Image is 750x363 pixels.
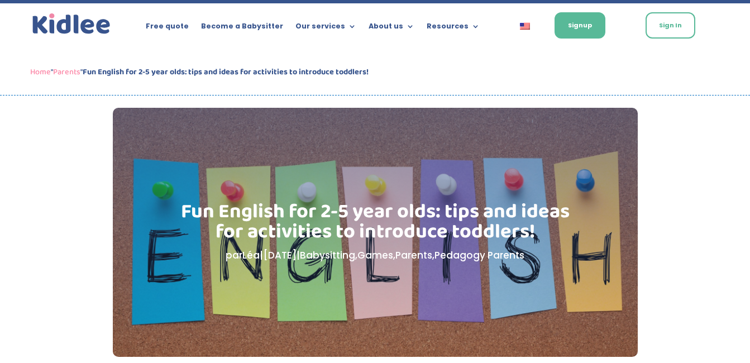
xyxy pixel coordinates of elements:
[30,11,113,37] img: logo_kidlee_blue
[357,249,393,262] a: Games
[427,22,480,35] a: Resources
[53,65,80,79] a: Parents
[146,22,189,35] a: Free quote
[169,202,581,247] h1: Fun English for 2-5 year olds: tips and ideas for activities to introduce toddlers!
[83,65,369,79] strong: Fun English for 2-5 year olds: tips and ideas for activities to introduce toddlers!
[30,65,51,79] a: Home
[434,249,524,262] a: Pedagogy Parents
[555,12,605,39] a: Signup
[395,249,432,262] a: Parents
[169,247,581,264] p: par | | , , ,
[295,22,356,35] a: Our services
[30,65,369,79] span: " "
[300,249,355,262] a: Babysitting
[263,249,297,262] span: [DATE]
[201,22,283,35] a: Become a Babysitter
[30,11,113,37] a: Kidlee Logo
[646,12,695,39] a: Sign In
[369,22,414,35] a: About us
[242,249,260,262] a: Léa
[520,23,530,30] img: English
